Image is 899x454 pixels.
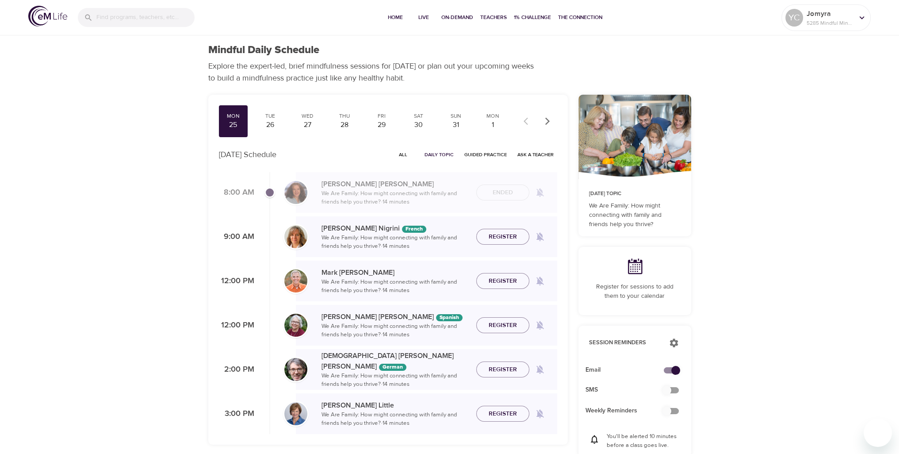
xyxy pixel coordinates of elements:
img: Bernice_Moore_min.jpg [284,314,307,337]
div: YC [785,9,803,27]
img: Cindy2%20031422%20blue%20filter%20hi-res.jpg [284,181,307,204]
div: 1 [482,120,504,130]
h1: Mindful Daily Schedule [208,44,319,57]
span: 1% Challenge [514,13,551,22]
p: [DATE] Schedule [219,149,276,161]
p: We Are Family: How might connecting with family and friends help you thrive? · 14 minutes [321,411,469,428]
p: We Are Family: How might connecting with family and friends help you thrive? · 14 minutes [321,189,469,207]
p: 9:00 AM [219,231,254,243]
p: [PERSON_NAME] Nigrini [321,223,469,234]
p: [DEMOGRAPHIC_DATA] [PERSON_NAME] [PERSON_NAME] [321,350,469,372]
div: Wed [296,112,318,120]
button: All [389,148,417,162]
img: Kerry_Little_Headshot_min.jpg [284,402,307,425]
span: All [393,150,414,159]
span: Remind me when a class goes live every Monday at 12:00 PM [529,315,551,336]
span: Register [489,364,517,375]
img: Mark_Pirtle-min.jpg [284,269,307,292]
div: Sun [445,112,467,120]
button: Daily Topic [421,148,457,162]
p: 2:00 PM [219,364,254,376]
div: Tue [259,112,281,120]
p: We Are Family: How might connecting with family and friends help you thrive? [589,201,681,229]
div: 26 [259,120,281,130]
div: Mon [222,112,245,120]
div: Fri [371,112,393,120]
img: logo [28,6,67,27]
span: Email [585,366,670,375]
span: Weekly Reminders [585,406,670,416]
div: 27 [296,120,318,130]
button: Ask a Teacher [514,148,557,162]
span: SMS [585,385,670,395]
p: 8:00 AM [219,187,254,199]
p: We Are Family: How might connecting with family and friends help you thrive? · 14 minutes [321,322,469,339]
p: Jomyra [807,8,853,19]
div: The episodes in this programs will be in Spanish [436,314,463,321]
p: [PERSON_NAME] [PERSON_NAME] [321,312,469,322]
span: Register [489,320,517,331]
div: 28 [333,120,356,130]
span: Remind me when a class goes live every Monday at 12:00 PM [529,270,551,292]
span: Register [489,231,517,242]
p: Register for sessions to add them to your calendar [589,282,681,301]
p: We Are Family: How might connecting with family and friends help you thrive? · 14 minutes [321,234,469,251]
p: 5285 Mindful Minutes [807,19,853,27]
p: [DATE] Topic [589,190,681,198]
iframe: Button to launch messaging window [864,419,892,447]
button: Guided Practice [461,148,510,162]
p: [PERSON_NAME] Little [321,400,469,411]
p: [PERSON_NAME] [PERSON_NAME] [321,179,469,189]
p: Explore the expert-led, brief mindfulness sessions for [DATE] or plan out your upcoming weeks to ... [208,60,540,84]
p: Session Reminders [589,339,660,347]
div: Mon [482,112,504,120]
button: Register [476,362,529,378]
span: Register [489,276,517,287]
span: Remind me when a class goes live every Monday at 9:00 AM [529,226,551,247]
span: Home [385,13,406,22]
span: Remind me when a class goes live every Monday at 8:00 AM [529,182,551,203]
span: Teachers [480,13,507,22]
button: Register [476,406,529,422]
p: We Are Family: How might connecting with family and friends help you thrive? · 14 minutes [321,278,469,295]
span: Daily Topic [425,150,454,159]
p: Mark [PERSON_NAME] [321,267,469,278]
div: 30 [408,120,430,130]
span: On-Demand [441,13,473,22]
div: 25 [222,120,245,130]
div: Sat [408,112,430,120]
button: Register [476,273,529,289]
div: The episodes in this programs will be in French [402,226,426,233]
p: 12:00 PM [219,319,254,331]
span: Remind me when a class goes live every Monday at 3:00 PM [529,403,551,424]
button: Register [476,229,529,245]
img: Christian%20L%C3%BCtke%20W%C3%B6stmann.png [284,358,307,381]
div: The episodes in this programs will be in German [379,364,406,371]
img: MelissaNigiri.jpg [284,225,307,248]
button: Register [476,317,529,334]
p: 3:00 PM [219,408,254,420]
span: Ask a Teacher [517,150,554,159]
input: Find programs, teachers, etc... [96,8,195,27]
span: Guided Practice [464,150,507,159]
p: 12:00 PM [219,275,254,287]
span: Live [413,13,434,22]
div: Thu [333,112,356,120]
div: 31 [445,120,467,130]
div: 29 [371,120,393,130]
span: Register [489,408,517,419]
p: We Are Family: How might connecting with family and friends help you thrive? · 14 minutes [321,372,469,389]
p: You'll be alerted 10 minutes before a class goes live. [607,432,681,450]
span: The Connection [558,13,602,22]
